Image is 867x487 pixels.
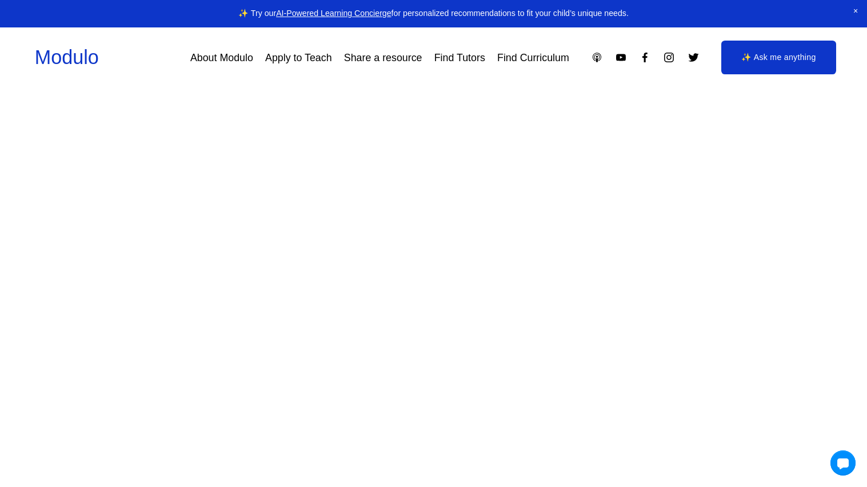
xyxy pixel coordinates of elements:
[663,51,675,63] a: Instagram
[591,51,603,63] a: Apple Podcasts
[721,41,837,75] a: ✨ Ask me anything
[265,47,332,68] a: Apply to Teach
[35,46,99,68] a: Modulo
[434,47,485,68] a: Find Tutors
[688,51,700,63] a: Twitter
[344,47,422,68] a: Share a resource
[276,9,391,18] a: AI-Powered Learning Concierge
[639,51,651,63] a: Facebook
[190,47,253,68] a: About Modulo
[497,47,569,68] a: Find Curriculum
[615,51,627,63] a: YouTube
